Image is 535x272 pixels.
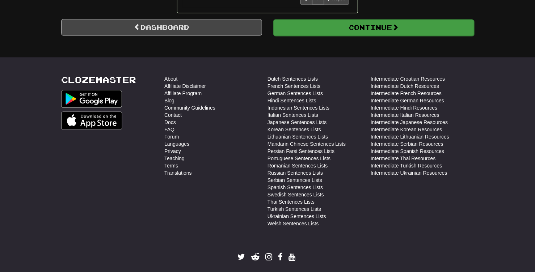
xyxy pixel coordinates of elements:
a: Swedish Sentences Lists [267,191,324,198]
a: Intermediate French Resources [371,90,442,97]
a: Intermediate German Resources [371,97,444,104]
a: German Sentences Lists [267,90,323,97]
button: Continue [273,19,474,36]
a: Ukrainian Sentences Lists [267,213,326,220]
a: Turkish Sentences Lists [267,205,321,213]
a: Intermediate Japanese Resources [371,119,448,126]
a: Italian Sentences Lists [267,111,318,119]
a: Docs [164,119,176,126]
a: Teaching [164,155,185,162]
a: Intermediate Turkish Resources [371,162,442,169]
a: Translations [164,169,192,177]
a: About [164,75,178,82]
a: Lithuanian Sentences Lists [267,133,328,140]
a: Affiliate Disclaimer [164,82,206,90]
a: Privacy [164,148,181,155]
a: Japanese Sentences Lists [267,119,327,126]
a: Intermediate Lithuanian Resources [371,133,449,140]
a: Intermediate Ukrainian Resources [371,169,447,177]
a: Blog [164,97,174,104]
a: Intermediate Spanish Resources [371,148,444,155]
a: Affiliate Program [164,90,202,97]
a: Intermediate Dutch Resources [371,82,439,90]
a: Korean Sentences Lists [267,126,321,133]
a: Forum [164,133,179,140]
a: French Sentences Lists [267,82,320,90]
a: Community Guidelines [164,104,215,111]
a: Intermediate Italian Resources [371,111,439,119]
a: Dutch Sentences Lists [267,75,318,82]
a: Mandarin Chinese Sentences Lists [267,140,346,148]
a: Languages [164,140,189,148]
a: Spanish Sentences Lists [267,184,323,191]
a: Welsh Sentences Lists [267,220,319,227]
a: Persian Farsi Sentences Lists [267,148,334,155]
a: Romanian Sentences Lists [267,162,328,169]
a: Clozemaster [61,75,136,84]
a: Intermediate Thai Resources [371,155,436,162]
a: Portuguese Sentences Lists [267,155,330,162]
a: Intermediate Croatian Resources [371,75,445,82]
a: Terms [164,162,178,169]
a: FAQ [164,126,174,133]
a: Hindi Sentences Lists [267,97,316,104]
a: Intermediate Korean Resources [371,126,442,133]
a: Contact [164,111,182,119]
a: Intermediate Serbian Resources [371,140,443,148]
a: Thai Sentences Lists [267,198,315,205]
a: Indonesian Sentences Lists [267,104,329,111]
img: Get it on App Store [61,111,122,129]
a: Russian Sentences Lists [267,169,323,177]
a: Dashboard [61,19,262,35]
a: Intermediate Hindi Resources [371,104,437,111]
a: Serbian Sentences Lists [267,177,322,184]
img: Get it on Google Play [61,90,122,108]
